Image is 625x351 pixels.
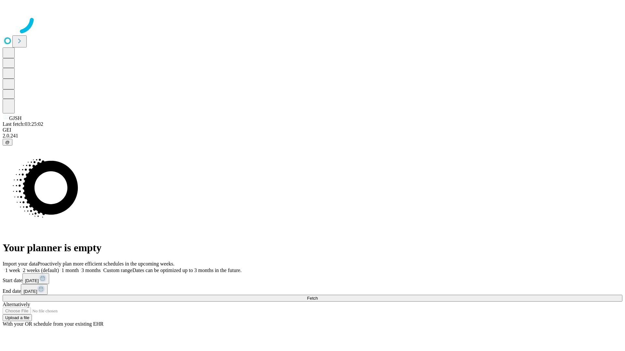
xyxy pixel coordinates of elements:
[5,267,20,273] span: 1 week
[21,284,48,295] button: [DATE]
[3,273,622,284] div: Start date
[3,302,30,307] span: Alternatively
[3,314,32,321] button: Upload a file
[3,295,622,302] button: Fetch
[3,321,104,327] span: With your OR schedule from your existing EHR
[5,140,10,145] span: @
[3,127,622,133] div: GEI
[23,289,37,294] span: [DATE]
[38,261,174,266] span: Proactively plan more efficient schedules in the upcoming weeks.
[9,115,21,121] span: GJSH
[3,139,12,146] button: @
[132,267,242,273] span: Dates can be optimized up to 3 months in the future.
[3,261,38,266] span: Import your data
[3,121,43,127] span: Last fetch: 03:25:02
[307,296,318,301] span: Fetch
[103,267,132,273] span: Custom range
[23,267,59,273] span: 2 weeks (default)
[25,278,39,283] span: [DATE]
[81,267,101,273] span: 3 months
[3,284,622,295] div: End date
[3,133,622,139] div: 2.0.241
[62,267,79,273] span: 1 month
[22,273,49,284] button: [DATE]
[3,242,622,254] h1: Your planner is empty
